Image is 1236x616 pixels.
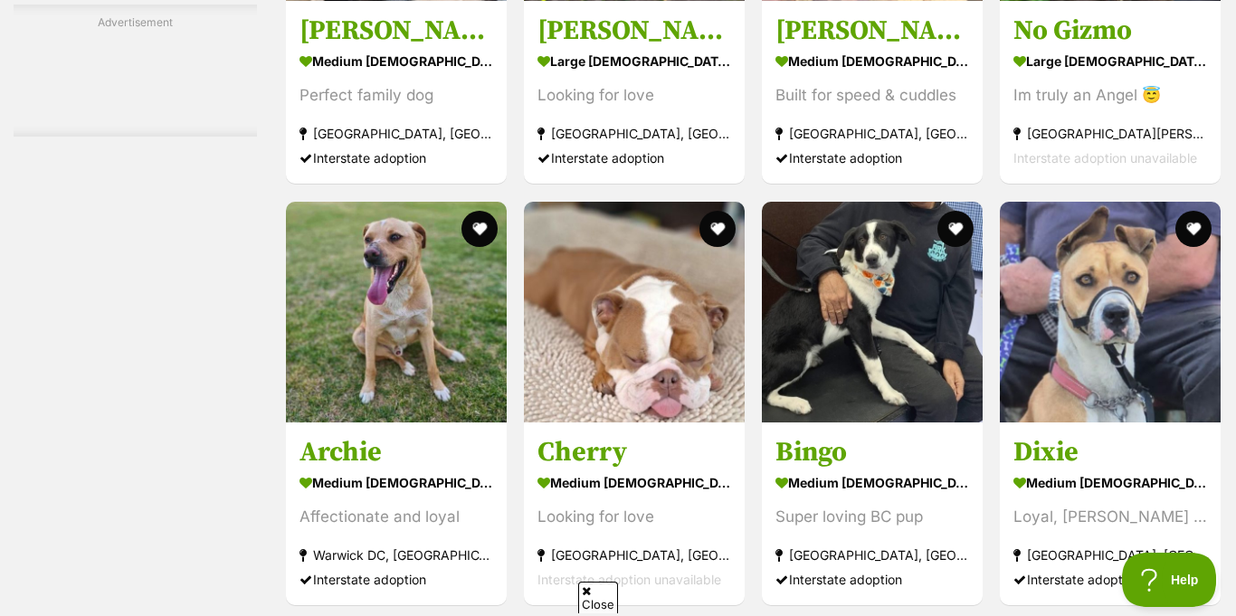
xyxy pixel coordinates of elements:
div: Perfect family dog [299,84,493,109]
a: No Gizmo large [DEMOGRAPHIC_DATA] Dog Im truly an Angel 😇 [GEOGRAPHIC_DATA][PERSON_NAME][GEOGRAPH... [1000,1,1221,185]
div: Interstate adoption [1013,567,1207,592]
img: Cherry - British Bulldog [524,202,745,422]
strong: medium [DEMOGRAPHIC_DATA] Dog [299,469,493,496]
strong: large [DEMOGRAPHIC_DATA] Dog [1013,49,1207,75]
h3: [PERSON_NAME] [299,14,493,49]
h3: Dixie [1013,435,1207,469]
strong: medium [DEMOGRAPHIC_DATA] Dog [299,49,493,75]
strong: large [DEMOGRAPHIC_DATA] Dog [537,49,731,75]
h3: Bingo [775,435,969,469]
span: Interstate adoption unavailable [537,572,721,587]
strong: medium [DEMOGRAPHIC_DATA] Dog [537,469,731,496]
img: Archie - Staffy Dog [286,202,507,422]
strong: [GEOGRAPHIC_DATA], [GEOGRAPHIC_DATA] [775,543,969,567]
strong: [GEOGRAPHIC_DATA], [GEOGRAPHIC_DATA] [1013,543,1207,567]
button: favourite [937,211,974,247]
strong: [GEOGRAPHIC_DATA], [GEOGRAPHIC_DATA] [299,122,493,147]
div: Interstate adoption [775,567,969,592]
div: Im truly an Angel 😇 [1013,84,1207,109]
span: Interstate adoption unavailable [1013,151,1197,166]
button: favourite [1175,211,1212,247]
h3: [PERSON_NAME] [775,14,969,49]
div: Loyal, [PERSON_NAME] mix [1013,505,1207,529]
h3: [PERSON_NAME] [537,14,731,49]
span: Close [578,582,618,613]
strong: [GEOGRAPHIC_DATA], [GEOGRAPHIC_DATA] [537,122,731,147]
img: Bingo - Border Collie Dog [762,202,983,422]
strong: medium [DEMOGRAPHIC_DATA] Dog [775,469,969,496]
div: Looking for love [537,84,731,109]
a: [PERSON_NAME] large [DEMOGRAPHIC_DATA] Dog Looking for love [GEOGRAPHIC_DATA], [GEOGRAPHIC_DATA] ... [524,1,745,185]
div: Looking for love [537,505,731,529]
div: Interstate adoption [775,147,969,171]
strong: medium [DEMOGRAPHIC_DATA] Dog [1013,469,1207,496]
div: Built for speed & cuddles [775,84,969,109]
div: Advertisement [14,5,257,137]
h3: No Gizmo [1013,14,1207,49]
strong: Warwick DC, [GEOGRAPHIC_DATA] [299,543,493,567]
div: Interstate adoption [299,147,493,171]
h3: Archie [299,435,493,469]
strong: [GEOGRAPHIC_DATA], [GEOGRAPHIC_DATA] [537,543,731,567]
a: Bingo medium [DEMOGRAPHIC_DATA] Dog Super loving BC pup [GEOGRAPHIC_DATA], [GEOGRAPHIC_DATA] Inte... [762,422,983,605]
a: Dixie medium [DEMOGRAPHIC_DATA] Dog Loyal, [PERSON_NAME] mix [GEOGRAPHIC_DATA], [GEOGRAPHIC_DATA]... [1000,422,1221,605]
strong: [GEOGRAPHIC_DATA][PERSON_NAME][GEOGRAPHIC_DATA] [1013,122,1207,147]
div: Interstate adoption [537,147,731,171]
div: Super loving BC pup [775,505,969,529]
strong: medium [DEMOGRAPHIC_DATA] Dog [775,49,969,75]
strong: [GEOGRAPHIC_DATA], [GEOGRAPHIC_DATA] [775,122,969,147]
a: Archie medium [DEMOGRAPHIC_DATA] Dog Affectionate and loyal Warwick DC, [GEOGRAPHIC_DATA] Interst... [286,422,507,605]
h3: Cherry [537,435,731,469]
a: [PERSON_NAME] medium [DEMOGRAPHIC_DATA] Dog Built for speed & cuddles [GEOGRAPHIC_DATA], [GEOGRAP... [762,1,983,185]
a: [PERSON_NAME] medium [DEMOGRAPHIC_DATA] Dog Perfect family dog [GEOGRAPHIC_DATA], [GEOGRAPHIC_DAT... [286,1,507,185]
button: favourite [699,211,736,247]
div: Affectionate and loyal [299,505,493,529]
img: Dixie - Great Dane x Staffordshire Bull Terrier Dog [1000,202,1221,422]
button: favourite [461,211,498,247]
a: Cherry medium [DEMOGRAPHIC_DATA] Dog Looking for love [GEOGRAPHIC_DATA], [GEOGRAPHIC_DATA] Inters... [524,422,745,605]
div: Interstate adoption [299,567,493,592]
iframe: Help Scout Beacon - Open [1122,553,1218,607]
